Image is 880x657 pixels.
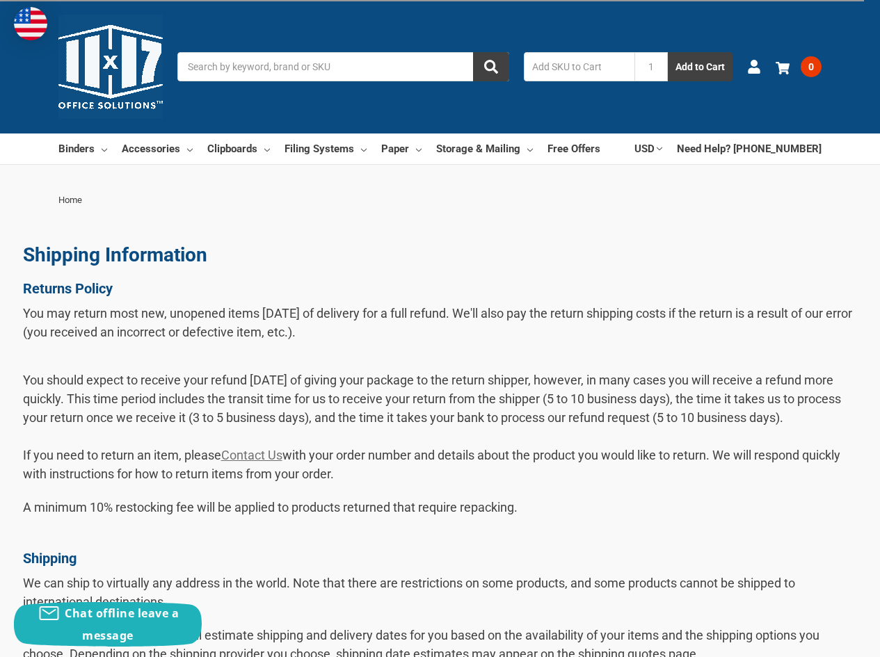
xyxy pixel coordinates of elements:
[58,195,82,205] span: Home
[23,243,207,266] a: Shipping Information
[58,15,163,119] img: 11x17.com
[547,133,600,164] a: Free Offers
[23,373,841,481] span: You should expect to receive your refund [DATE] of giving your package to the return shipper, how...
[221,448,282,462] a: Contact Us
[14,7,47,40] img: duty and tax information for United States
[14,602,202,647] button: Chat offline leave a message
[776,49,822,85] a: 0
[524,52,634,81] input: Add SKU to Cart
[634,133,662,164] a: USD
[381,133,422,164] a: Paper
[65,606,179,643] span: Chat offline leave a message
[23,576,795,609] span: We can ship to virtually any address in the world. Note that there are restrictions on some produ...
[23,306,852,339] span: You may return most new, unopened items [DATE] of delivery for a full refund. We'll also pay the ...
[668,52,733,81] button: Add to Cart
[285,133,367,164] a: Filing Systems
[58,133,107,164] a: Binders
[436,133,533,164] a: Storage & Mailing
[23,280,858,297] h1: Returns Policy
[801,56,822,77] span: 0
[677,133,822,164] a: Need Help? [PHONE_NUMBER]
[177,52,509,81] input: Search by keyword, brand or SKU
[207,133,270,164] a: Clipboards
[122,133,193,164] a: Accessories
[23,500,518,533] span: A minimum 10% restocking fee will be applied to products returned that require repacking.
